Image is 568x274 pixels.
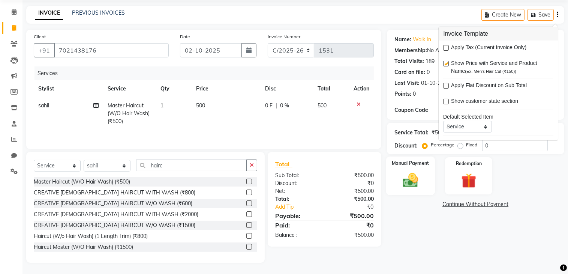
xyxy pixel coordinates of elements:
div: Paid: [270,221,324,230]
div: Default Selected Item [443,113,553,121]
img: _gift.svg [457,172,481,190]
div: 0 [427,68,430,76]
div: Card on file: [394,68,425,76]
div: Haircut Master (W/O Hair Wash) (₹1500) [34,243,133,251]
button: Save [528,9,554,21]
span: 1 [161,102,164,109]
div: Total: [270,195,324,203]
button: Create New [481,9,525,21]
div: Discount: [270,179,324,187]
div: Master Haircut (W/O Hair Wash) (₹500) [34,178,130,186]
th: Qty [156,80,192,97]
span: | [276,102,277,110]
button: +91 [34,43,55,57]
span: Show customer state section [451,97,518,107]
div: Name: [394,36,411,44]
div: ₹500.00 [324,187,379,195]
div: 01-10-2025 [421,79,450,87]
span: 500 [318,102,327,109]
div: Haircut (W/o Hair Wash) (1 Length Trim) (₹800) [34,232,148,240]
div: ₹0 [324,221,379,230]
div: CREATIVE [DEMOGRAPHIC_DATA] HAIRCUT W/O WASH (₹1500) [34,221,195,229]
div: ₹500.00 [324,195,379,203]
label: Percentage [431,142,455,148]
div: No Active Membership [394,47,557,54]
div: Sub Total: [270,172,324,179]
div: CREATIVE [DEMOGRAPHIC_DATA] HAIRCUT WITH WASH (₹800) [34,189,195,197]
label: Invoice Number [268,33,300,40]
span: 500 [196,102,205,109]
div: ₹500.00 [324,231,379,239]
div: CREATIVE [DEMOGRAPHIC_DATA] HAIRCUT W/O WASH (₹600) [34,200,192,208]
label: Fixed [466,142,478,148]
h3: Invoice Template [439,27,558,41]
div: Net: [270,187,324,195]
th: Action [349,80,374,97]
span: Apply Tax (Current Invoice Only) [451,44,526,53]
th: Stylist [34,80,103,97]
th: Service [103,80,156,97]
div: ₹0 [334,203,379,211]
th: Disc [261,80,313,97]
div: Services [34,66,379,80]
a: Continue Without Payment [388,200,563,208]
label: Redemption [456,160,482,167]
div: Membership: [394,47,427,54]
span: 0 % [280,102,289,110]
span: Apply Flat Discount on Sub Total [451,81,527,91]
div: ₹500.00 [324,211,379,220]
label: Client [34,33,46,40]
div: 189 [426,57,435,65]
a: Walk In [413,36,431,44]
div: Points: [394,90,411,98]
label: Date [180,33,190,40]
img: _cash.svg [398,172,423,189]
span: Show Price with Service and Product Name [451,59,547,75]
a: INVOICE [35,6,63,20]
input: Search by Name/Mobile/Email/Code [54,43,169,57]
span: (Ex. Men's Hair Cut (₹150)) [465,69,517,74]
span: Total [275,160,292,168]
div: Coupon Code [394,106,448,114]
div: Service Total: [394,129,429,137]
div: Total Visits: [394,57,424,65]
div: CREATIVE [DEMOGRAPHIC_DATA] HAIRCUT WITH WASH (₹2000) [34,211,198,218]
th: Total [313,80,349,97]
div: Payable: [270,211,324,220]
span: 0 F [265,102,273,110]
div: ₹500.00 [432,129,451,137]
div: ₹500.00 [324,172,379,179]
th: Price [192,80,261,97]
span: sahil [38,102,49,109]
div: Discount: [394,142,418,150]
a: Add Tip [270,203,334,211]
div: Balance : [270,231,324,239]
span: Master Haircut (W/O Hair Wash) (₹500) [108,102,150,125]
input: Search or Scan [136,160,247,171]
div: Last Visit: [394,79,420,87]
label: Manual Payment [392,160,429,167]
div: ₹0 [324,179,379,187]
div: 0 [413,90,416,98]
a: PREVIOUS INVOICES [72,9,125,16]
